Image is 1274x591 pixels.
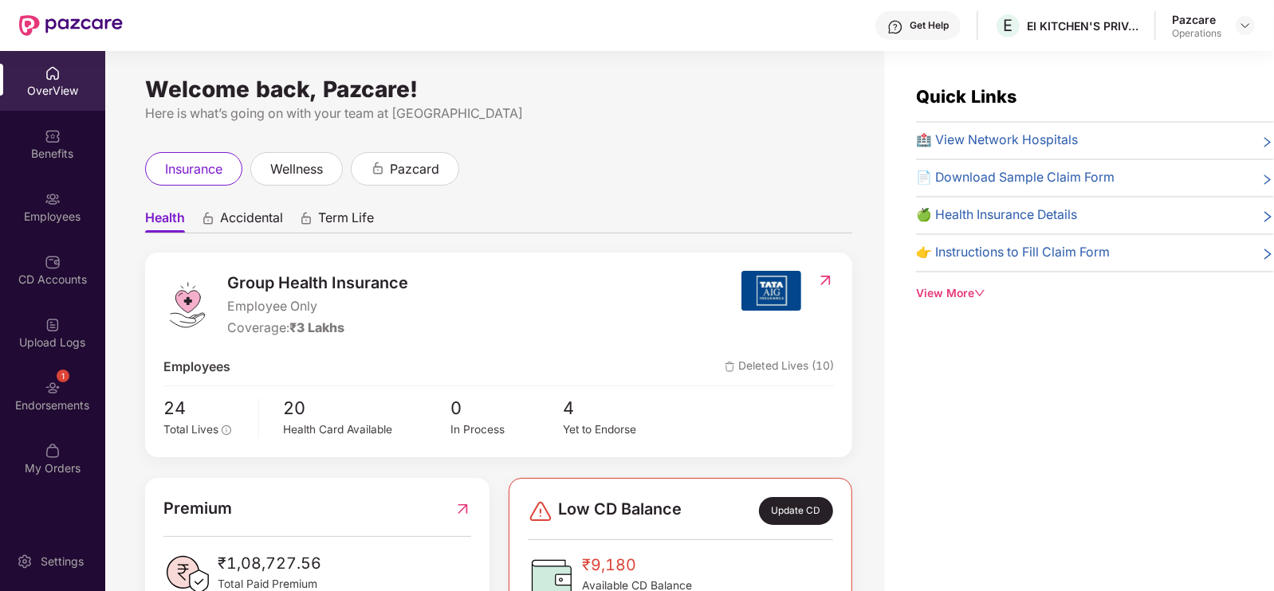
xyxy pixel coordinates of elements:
img: svg+xml;base64,PHN2ZyBpZD0iTXlfT3JkZXJzIiBkYXRhLW5hbWU9Ik15IE9yZGVycyIgeG1sbnM9Imh0dHA6Ly93d3cudz... [45,443,61,459]
span: Health [145,209,185,233]
span: Quick Links [916,86,1016,107]
img: RedirectIcon [817,272,834,288]
span: ₹3 Lakhs [289,320,344,335]
span: 24 [163,394,247,421]
div: View More [916,285,1274,303]
img: svg+xml;base64,PHN2ZyBpZD0iSG9tZSIgeG1sbnM9Imh0dHA6Ly93d3cudzMub3JnLzIwMDAvc3ZnIiB3aWR0aD0iMjAiIG... [45,65,61,81]
span: Low CD Balance [558,497,682,524]
img: svg+xml;base64,PHN2ZyBpZD0iSGVscC0zMngzMiIgeG1sbnM9Imh0dHA6Ly93d3cudzMub3JnLzIwMDAvc3ZnIiB3aWR0aD... [887,19,903,35]
span: Group Health Insurance [227,271,408,295]
div: Get Help [910,19,949,32]
span: 4 [563,394,674,421]
img: svg+xml;base64,PHN2ZyBpZD0iVXBsb2FkX0xvZ3MiIGRhdGEtbmFtZT0iVXBsb2FkIExvZ3MiIHhtbG5zPSJodHRwOi8vd3... [45,317,61,333]
span: right [1261,134,1274,151]
img: svg+xml;base64,PHN2ZyBpZD0iQ0RfQWNjb3VudHMiIGRhdGEtbmFtZT0iQ0QgQWNjb3VudHMiIHhtbG5zPSJodHRwOi8vd3... [45,254,61,270]
span: Total Lives [163,423,218,436]
span: Employee Only [227,297,408,317]
div: Update CD [759,497,833,524]
span: pazcard [390,159,439,179]
div: EI KITCHEN'S PRIVATE LIMITED [1027,18,1138,33]
span: 📄 Download Sample Claim Form [916,168,1115,188]
span: E [1004,16,1013,35]
span: right [1261,246,1274,263]
span: Premium [163,496,232,521]
span: 0 [451,394,563,421]
div: Health Card Available [283,421,450,439]
div: Settings [36,554,88,569]
div: Yet to Endorse [563,421,674,439]
span: right [1261,171,1274,188]
img: insurerIcon [741,271,801,311]
span: Deleted Lives (10) [725,358,834,378]
img: New Pazcare Logo [19,15,123,36]
span: ₹1,08,727.56 [218,551,321,576]
span: info-circle [222,425,231,435]
span: Accidental [220,209,283,233]
img: svg+xml;base64,PHN2ZyBpZD0iRW1wbG95ZWVzIiB4bWxucz0iaHR0cDovL3d3dy53My5vcmcvMjAwMC9zdmciIHdpZHRoPS... [45,191,61,207]
img: logo [163,281,211,329]
img: svg+xml;base64,PHN2ZyBpZD0iRW5kb3JzZW1lbnRzIiB4bWxucz0iaHR0cDovL3d3dy53My5vcmcvMjAwMC9zdmciIHdpZH... [45,380,61,396]
img: deleteIcon [725,362,735,372]
div: In Process [451,421,563,439]
div: Welcome back, Pazcare! [145,83,852,96]
span: wellness [270,159,323,179]
span: right [1261,209,1274,225]
img: svg+xml;base64,PHN2ZyBpZD0iRHJvcGRvd24tMzJ4MzIiIHhtbG5zPSJodHRwOi8vd3d3LnczLm9yZy8yMDAwL3N2ZyIgd2... [1239,19,1252,32]
img: svg+xml;base64,PHN2ZyBpZD0iU2V0dGluZy0yMHgyMCIgeG1sbnM9Imh0dHA6Ly93d3cudzMub3JnLzIwMDAvc3ZnIiB3aW... [17,554,33,569]
span: 👉 Instructions to Fill Claim Form [916,243,1110,263]
span: 🍏 Health Insurance Details [916,205,1077,225]
div: Here is what’s going on with your team at [GEOGRAPHIC_DATA] [145,104,852,123]
span: down [974,288,985,299]
div: Operations [1172,27,1221,40]
img: svg+xml;base64,PHN2ZyBpZD0iRGFuZ2VyLTMyeDMyIiB4bWxucz0iaHR0cDovL3d3dy53My5vcmcvMjAwMC9zdmciIHdpZH... [528,499,553,524]
div: 1 [57,370,69,382]
span: 🏥 View Network Hospitals [916,131,1078,151]
div: animation [371,161,385,175]
span: Term Life [318,209,374,233]
div: animation [299,211,313,225]
span: ₹9,180 [582,553,692,577]
div: Pazcare [1172,12,1221,27]
img: svg+xml;base64,PHN2ZyBpZD0iQmVuZWZpdHMiIHhtbG5zPSJodHRwOi8vd3d3LnczLm9yZy8yMDAwL3N2ZyIgd2lkdGg9Ij... [45,128,61,144]
img: RedirectIcon [454,496,471,521]
span: Employees [163,358,230,378]
div: Coverage: [227,319,408,339]
div: animation [201,211,215,225]
span: insurance [165,159,222,179]
span: 20 [283,394,450,421]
